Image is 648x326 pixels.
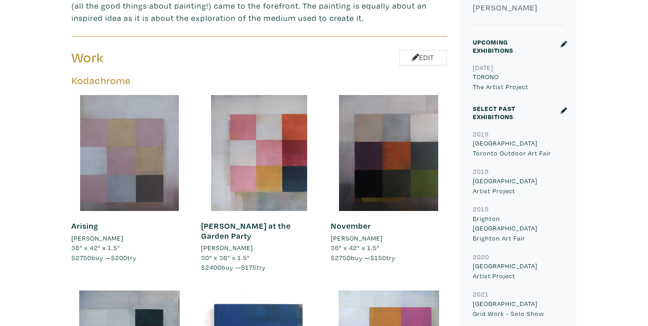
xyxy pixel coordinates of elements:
[473,3,564,13] h6: [PERSON_NAME]
[71,243,120,252] span: 36" x 42" x 1.5"
[71,221,98,231] a: Arising
[331,253,395,262] span: buy — try
[473,167,489,176] small: 2019
[331,253,351,262] span: $2750
[331,221,371,231] a: November
[473,138,564,158] p: [GEOGRAPHIC_DATA] Toronto Outdoor Art Fair
[201,263,266,271] span: buy — try
[473,38,513,55] small: Upcoming Exhibitions
[201,221,291,241] a: [PERSON_NAME] at the Garden Party
[331,243,380,252] span: 36" x 42" x 1.5"
[71,233,123,243] li: [PERSON_NAME]
[241,263,257,271] span: $175
[201,243,253,253] li: [PERSON_NAME]
[473,299,564,318] p: [GEOGRAPHIC_DATA] Grid Work - Solo Show
[473,290,489,298] small: 2021
[201,243,317,253] a: [PERSON_NAME]
[111,253,127,262] span: $200
[473,63,493,72] small: [DATE]
[473,176,564,196] p: [GEOGRAPHIC_DATA] Artist Project
[473,261,564,281] p: [GEOGRAPHIC_DATA] Artist Project
[473,252,489,261] small: 2020
[201,263,222,271] span: $2400
[71,75,447,87] h5: Kodachrome
[473,104,515,121] small: Select Past Exhibitions
[399,50,447,66] a: Edit
[473,72,564,91] p: TORONO The Artist Project
[71,49,253,66] h3: Work
[71,253,91,262] span: $2750
[473,205,489,213] small: 2019
[370,253,386,262] span: $150
[71,233,187,243] a: [PERSON_NAME]
[473,214,564,243] p: Brighton [GEOGRAPHIC_DATA] Brighton Art Fair
[201,253,250,262] span: 30" x 36" x 1.5"
[331,233,383,243] li: [PERSON_NAME]
[331,233,447,243] a: [PERSON_NAME]
[71,253,137,262] span: buy — try
[473,130,489,138] small: 2019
